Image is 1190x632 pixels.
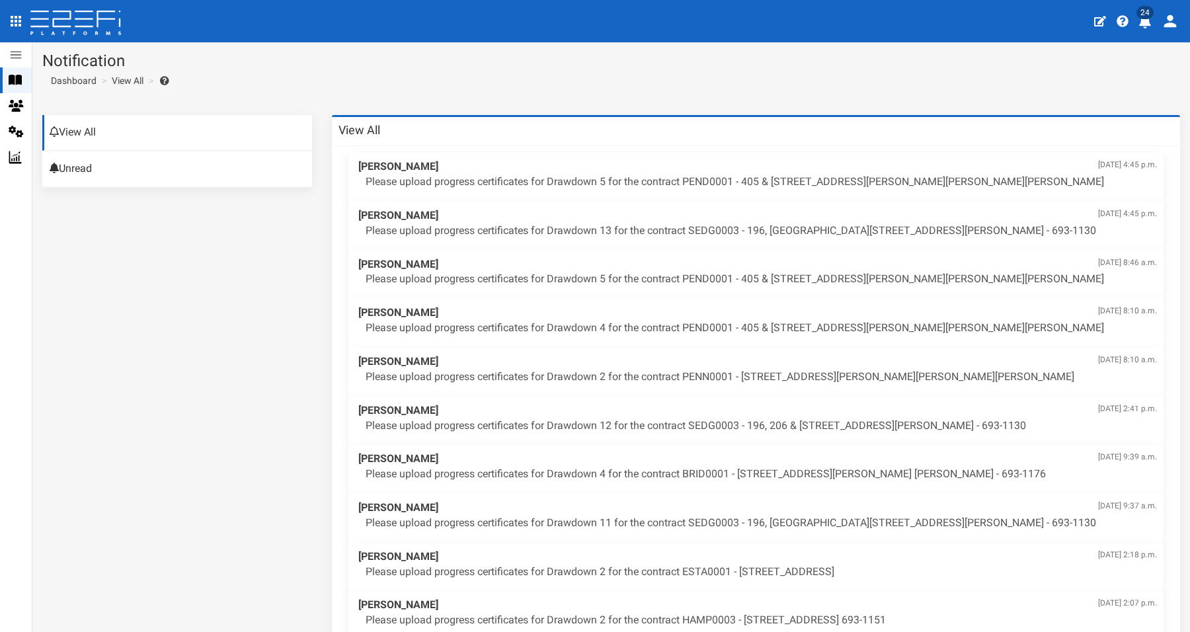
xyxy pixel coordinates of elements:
a: [PERSON_NAME][DATE] 4:45 p.m. Please upload progress certificates for Drawdown 5 for the contract... [348,153,1164,202]
p: Please upload progress certificates for Drawdown 4 for the contract BRID0001 - [STREET_ADDRESS][P... [366,467,1157,482]
span: [PERSON_NAME] [358,257,1157,272]
span: [DATE] 9:39 a.m. [1098,452,1157,463]
a: View All [42,115,312,151]
p: Please upload progress certificates for Drawdown 13 for the contract SEDG0003 - 196, [GEOGRAPHIC_... [366,223,1157,239]
span: [DATE] 4:45 p.m. [1098,208,1157,219]
p: Please upload progress certificates for Drawdown 5 for the contract PEND0001 - 405 & [STREET_ADDR... [366,175,1157,190]
span: [PERSON_NAME] [358,549,1157,565]
p: Please upload progress certificates for Drawdown 12 for the contract SEDG0003 - 196, 206 & [STREE... [366,418,1157,434]
span: [PERSON_NAME] [358,598,1157,613]
span: [DATE] 2:41 p.m. [1098,403,1157,415]
span: [DATE] 2:18 p.m. [1098,549,1157,561]
a: Unread [42,151,312,187]
h1: Notification [42,52,1180,69]
p: Please upload progress certificates for Drawdown 4 for the contract PEND0001 - 405 & [STREET_ADDR... [366,321,1157,336]
a: [PERSON_NAME][DATE] 2:41 p.m. Please upload progress certificates for Drawdown 12 for the contrac... [348,397,1164,446]
span: Dashboard [46,75,97,86]
span: [PERSON_NAME] [358,159,1157,175]
a: [PERSON_NAME][DATE] 9:39 a.m. Please upload progress certificates for Drawdown 4 for the contract... [348,445,1164,494]
a: [PERSON_NAME][DATE] 9:37 a.m. Please upload progress certificates for Drawdown 11 for the contrac... [348,494,1164,543]
span: [PERSON_NAME] [358,403,1157,418]
p: Please upload progress certificates for Drawdown 5 for the contract PEND0001 - 405 & [STREET_ADDR... [366,272,1157,287]
a: View All [112,74,143,87]
a: [PERSON_NAME][DATE] 8:46 a.m. Please upload progress certificates for Drawdown 5 for the contract... [348,251,1164,299]
p: Please upload progress certificates for Drawdown 11 for the contract SEDG0003 - 196, [GEOGRAPHIC_... [366,516,1157,531]
a: [PERSON_NAME][DATE] 8:10 a.m. Please upload progress certificates for Drawdown 4 for the contract... [348,299,1164,348]
a: [PERSON_NAME][DATE] 2:18 p.m. Please upload progress certificates for Drawdown 2 for the contract... [348,543,1164,592]
span: [PERSON_NAME] [358,208,1157,223]
span: [PERSON_NAME] [358,305,1157,321]
p: Please upload progress certificates for Drawdown 2 for the contract ESTA0001 - [STREET_ADDRESS] [366,565,1157,580]
a: Dashboard [46,74,97,87]
span: [PERSON_NAME] [358,354,1157,370]
a: [PERSON_NAME][DATE] 4:45 p.m. Please upload progress certificates for Drawdown 13 for the contrac... [348,202,1164,251]
span: [DATE] 8:10 a.m. [1098,354,1157,366]
span: [DATE] 4:45 p.m. [1098,159,1157,171]
span: [PERSON_NAME] [358,452,1157,467]
span: [DATE] 8:10 a.m. [1098,305,1157,317]
span: [DATE] 8:46 a.m. [1098,257,1157,268]
span: [PERSON_NAME] [358,500,1157,516]
span: [DATE] 9:37 a.m. [1098,500,1157,512]
p: Please upload progress certificates for Drawdown 2 for the contract HAMP0003 - [STREET_ADDRESS] 6... [366,613,1157,628]
h3: View All [338,124,380,136]
a: [PERSON_NAME][DATE] 8:10 a.m. Please upload progress certificates for Drawdown 2 for the contract... [348,348,1164,397]
p: Please upload progress certificates for Drawdown 2 for the contract PENN0001 - [STREET_ADDRESS][P... [366,370,1157,385]
span: [DATE] 2:07 p.m. [1098,598,1157,609]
